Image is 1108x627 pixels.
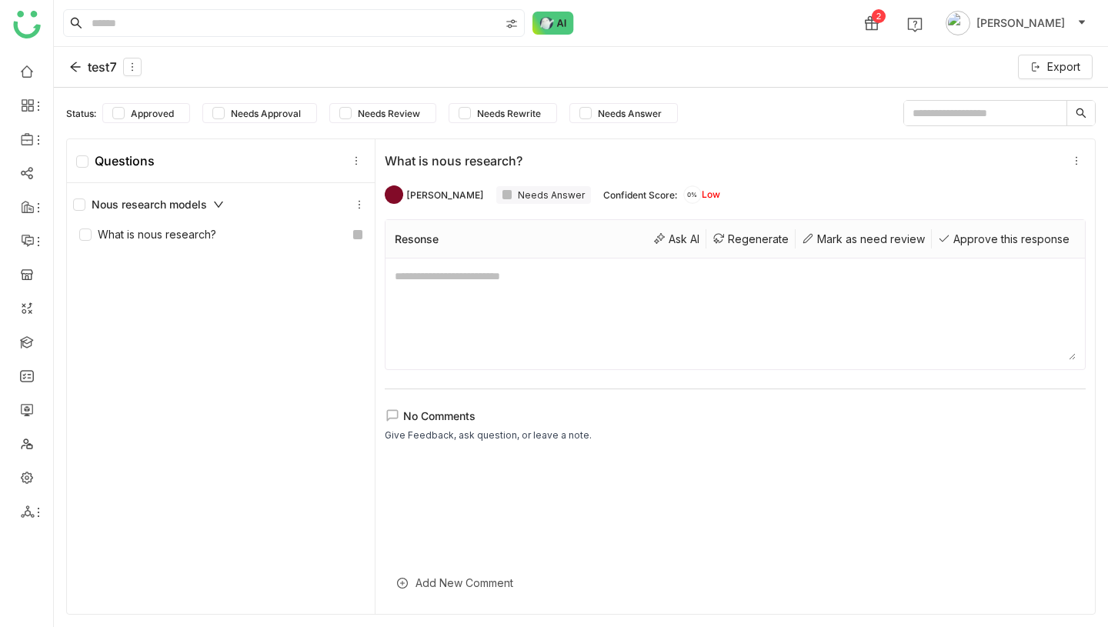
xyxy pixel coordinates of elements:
div: [PERSON_NAME] [406,189,484,201]
div: What is nous research? [79,226,216,243]
span: Approved [125,108,180,119]
img: avatar [946,11,970,35]
div: Nous research models [67,189,375,220]
span: Needs Approval [225,108,307,119]
span: Needs Review [352,108,426,119]
div: Mark as need review [796,229,932,248]
span: Needs Answer [592,108,668,119]
span: No Comments [403,409,476,422]
span: Needs Rewrite [471,108,547,119]
div: Add New Comment [385,564,1086,602]
span: Export [1047,58,1080,75]
button: [PERSON_NAME] [943,11,1090,35]
div: Approve this response [932,229,1076,248]
div: Low [683,185,720,204]
div: Status: [66,108,96,119]
img: logo [13,11,41,38]
img: help.svg [907,17,923,32]
div: Questions [76,153,155,168]
span: [PERSON_NAME] [976,15,1065,32]
div: 2 [872,9,886,23]
button: Export [1018,55,1093,79]
img: ask-buddy-normal.svg [532,12,574,35]
img: search-type.svg [506,18,518,30]
div: test7 [69,58,142,76]
div: Give Feedback, ask question, or leave a note. [385,428,592,443]
img: 684a9ca6de261c4b36a3dcf8 [385,185,403,204]
div: Resonse [395,232,439,245]
div: What is nous research? [385,153,1061,168]
div: Ask AI [647,229,706,248]
div: Regenerate [706,229,796,248]
img: lms-comment.svg [385,408,400,423]
div: Needs Answer [496,186,591,204]
div: Confident Score: [603,189,677,201]
div: Nous research models [73,196,224,213]
span: 0% [683,192,702,198]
